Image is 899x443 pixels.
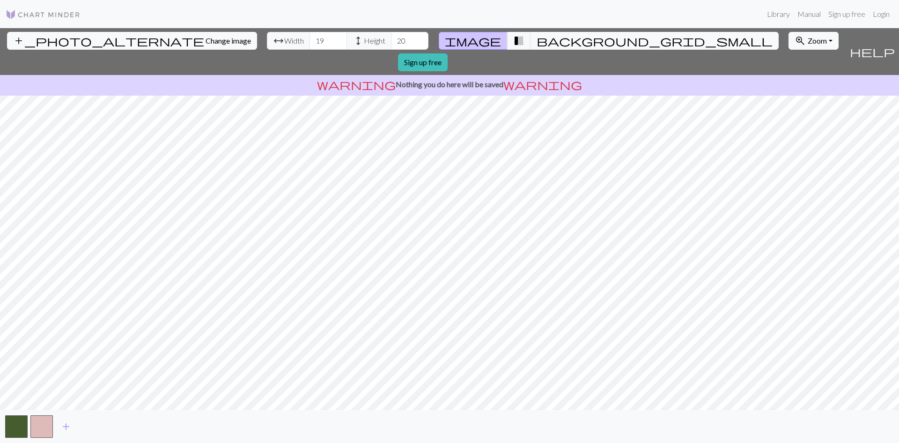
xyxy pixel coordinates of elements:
[353,34,364,47] span: height
[825,5,869,23] a: Sign up free
[273,34,284,47] span: arrow_range
[513,34,524,47] span: transition_fade
[6,9,81,20] img: Logo
[284,35,304,46] span: Width
[503,78,582,91] span: warning
[850,45,895,58] span: help
[763,5,794,23] a: Library
[808,36,827,45] span: Zoom
[206,36,251,45] span: Change image
[869,5,893,23] a: Login
[846,28,899,75] button: Help
[317,78,396,91] span: warning
[795,34,806,47] span: zoom_in
[4,79,895,90] p: Nothing you do here will be saved
[788,32,839,50] button: Zoom
[398,53,448,71] a: Sign up free
[364,35,385,46] span: Height
[537,34,773,47] span: background_grid_small
[7,32,257,50] button: Change image
[794,5,825,23] a: Manual
[13,34,204,47] span: add_photo_alternate
[445,34,501,47] span: image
